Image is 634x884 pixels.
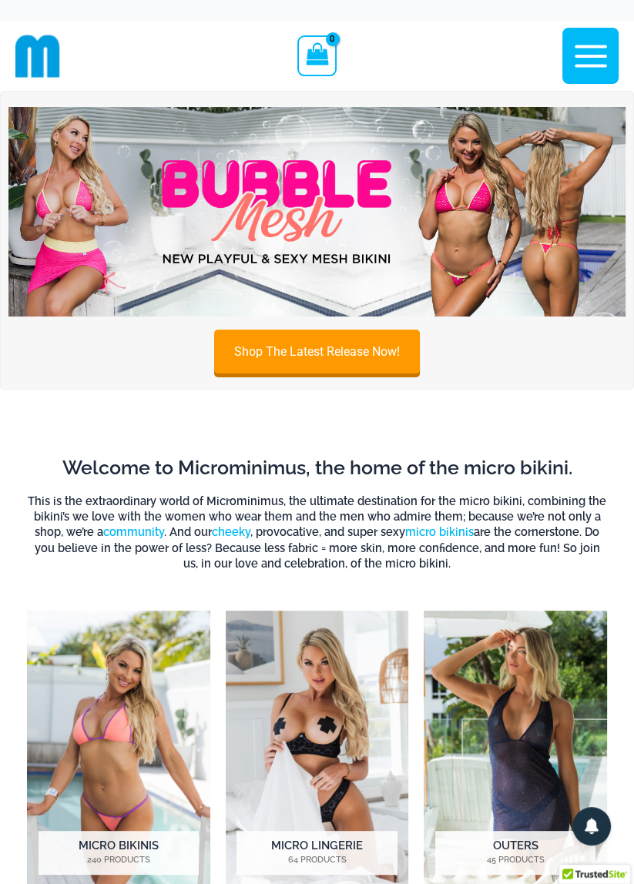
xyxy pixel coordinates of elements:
[214,330,420,373] a: Shop The Latest Release Now!
[103,525,164,538] a: community
[297,35,337,75] a: View Shopping Cart, empty
[27,494,607,572] h6: This is the extraordinary world of Microminimus, the ultimate destination for the micro bikini, c...
[405,525,474,538] a: micro bikinis
[15,34,60,79] img: cropped mm emblem
[236,831,397,874] h2: Micro Lingerie
[236,854,397,867] mark: 64 Products
[39,831,199,874] h2: Micro Bikinis
[8,107,626,316] img: Bubble Mesh Highlight Pink
[39,854,199,867] mark: 240 Products
[27,455,607,481] h2: Welcome to Microminimus, the home of the micro bikini.
[435,831,595,874] h2: Outers
[435,854,595,867] mark: 45 Products
[212,525,250,538] a: cheeky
